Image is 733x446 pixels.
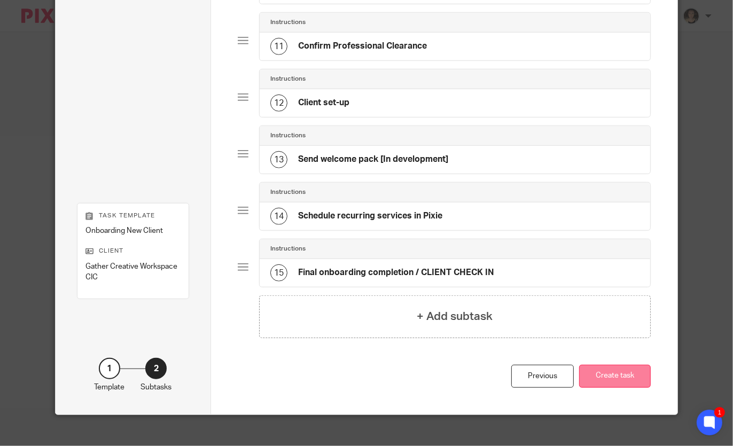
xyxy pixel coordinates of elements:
[270,38,287,55] div: 11
[270,208,287,225] div: 14
[94,382,124,393] p: Template
[270,18,306,27] h4: Instructions
[85,261,181,283] p: Gather Creative Workspace CIC
[511,365,574,388] div: Previous
[417,308,493,325] h4: + Add subtask
[714,407,725,418] div: 1
[99,358,120,379] div: 1
[270,245,306,253] h4: Instructions
[85,225,181,236] p: Onboarding New Client
[579,365,651,388] button: Create task
[298,210,442,222] h4: Schedule recurring services in Pixie
[270,188,306,197] h4: Instructions
[270,151,287,168] div: 13
[298,267,494,278] h4: Final onboarding completion / CLIENT CHECK IN
[298,41,427,52] h4: Confirm Professional Clearance
[270,131,306,140] h4: Instructions
[85,247,181,255] p: Client
[85,212,181,220] p: Task template
[298,97,349,108] h4: Client set-up
[270,75,306,83] h4: Instructions
[270,95,287,112] div: 12
[141,382,171,393] p: Subtasks
[298,154,448,165] h4: Send welcome pack [In development]
[145,358,167,379] div: 2
[270,264,287,281] div: 15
